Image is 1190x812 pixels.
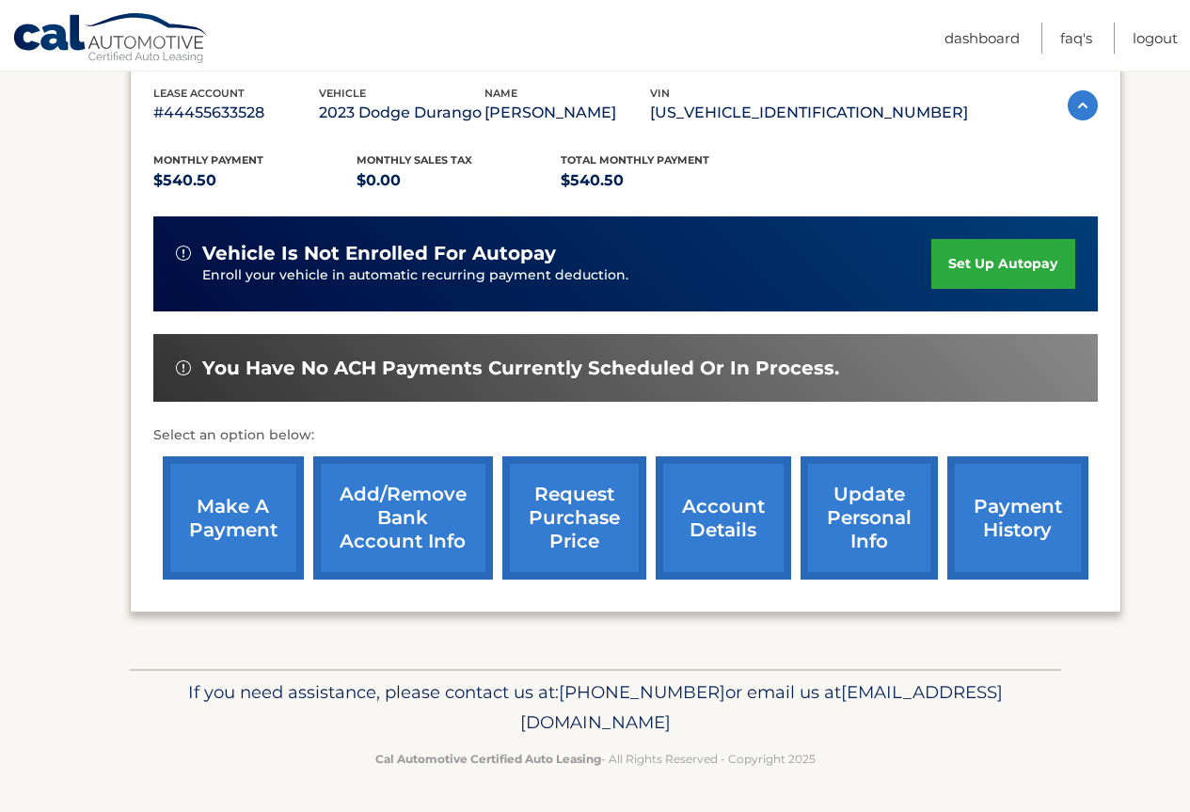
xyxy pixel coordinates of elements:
p: $540.50 [153,167,357,194]
p: Enroll your vehicle in automatic recurring payment deduction. [202,265,932,286]
p: #44455633528 [153,100,319,126]
span: vehicle [319,87,366,100]
a: account details [656,456,791,580]
a: FAQ's [1060,23,1092,54]
p: [US_VEHICLE_IDENTIFICATION_NUMBER] [650,100,968,126]
a: payment history [947,456,1088,580]
a: Logout [1133,23,1178,54]
a: set up autopay [931,239,1074,289]
a: Cal Automotive [12,12,210,67]
p: [PERSON_NAME] [484,100,650,126]
span: vin [650,87,670,100]
span: Total Monthly Payment [561,153,709,167]
p: 2023 Dodge Durango [319,100,484,126]
img: alert-white.svg [176,246,191,261]
span: Monthly Payment [153,153,263,167]
span: Monthly sales Tax [357,153,472,167]
span: vehicle is not enrolled for autopay [202,242,556,265]
img: accordion-active.svg [1068,90,1098,120]
p: $540.50 [561,167,765,194]
p: - All Rights Reserved - Copyright 2025 [142,749,1049,769]
a: Dashboard [944,23,1020,54]
a: update personal info [801,456,938,580]
p: If you need assistance, please contact us at: or email us at [142,677,1049,738]
span: name [484,87,517,100]
a: request purchase price [502,456,646,580]
p: $0.00 [357,167,561,194]
img: alert-white.svg [176,360,191,375]
span: [PHONE_NUMBER] [559,681,725,703]
a: make a payment [163,456,304,580]
span: You have no ACH payments currently scheduled or in process. [202,357,839,380]
span: [EMAIL_ADDRESS][DOMAIN_NAME] [520,681,1003,733]
span: lease account [153,87,245,100]
strong: Cal Automotive Certified Auto Leasing [375,752,601,766]
a: Add/Remove bank account info [313,456,493,580]
p: Select an option below: [153,424,1098,447]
